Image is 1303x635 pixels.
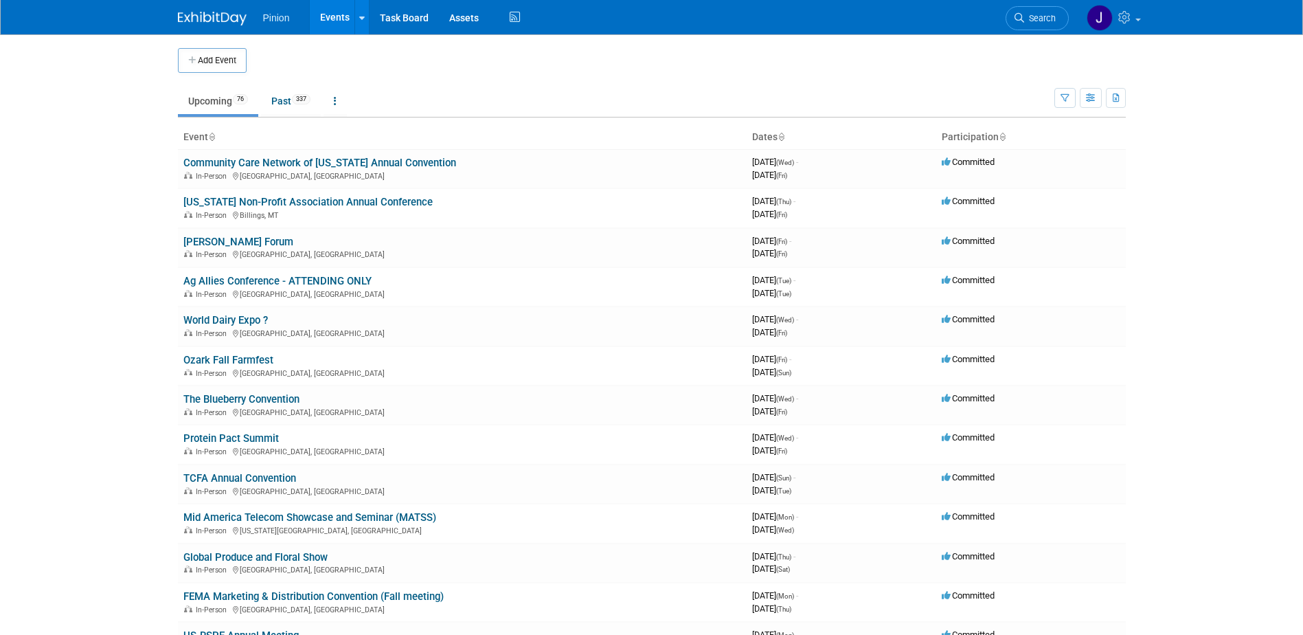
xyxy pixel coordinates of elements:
[796,590,798,601] span: -
[178,88,258,114] a: Upcoming76
[789,354,791,364] span: -
[184,290,192,297] img: In-Person Event
[793,275,795,285] span: -
[196,250,231,259] span: In-Person
[178,12,247,25] img: ExhibitDay
[942,157,995,167] span: Committed
[196,408,231,417] span: In-Person
[942,511,995,522] span: Committed
[292,94,310,104] span: 337
[752,564,790,574] span: [DATE]
[796,157,798,167] span: -
[776,605,791,613] span: (Thu)
[183,524,741,535] div: [US_STATE][GEOGRAPHIC_DATA], [GEOGRAPHIC_DATA]
[752,288,791,298] span: [DATE]
[776,474,791,482] span: (Sun)
[183,248,741,259] div: [GEOGRAPHIC_DATA], [GEOGRAPHIC_DATA]
[752,590,798,601] span: [DATE]
[261,88,321,114] a: Past337
[183,327,741,338] div: [GEOGRAPHIC_DATA], [GEOGRAPHIC_DATA]
[196,172,231,181] span: In-Person
[196,566,231,575] span: In-Person
[196,487,231,496] span: In-Person
[183,209,741,220] div: Billings, MT
[776,316,794,324] span: (Wed)
[776,434,794,442] span: (Wed)
[776,250,787,258] span: (Fri)
[196,526,231,535] span: In-Person
[776,592,794,600] span: (Mon)
[183,196,433,208] a: [US_STATE] Non-Profit Association Annual Conference
[196,290,231,299] span: In-Person
[196,605,231,614] span: In-Person
[752,367,791,377] span: [DATE]
[776,211,787,219] span: (Fri)
[776,566,790,573] span: (Sat)
[183,564,741,575] div: [GEOGRAPHIC_DATA], [GEOGRAPHIC_DATA]
[776,395,794,403] span: (Wed)
[776,447,787,455] span: (Fri)
[752,275,795,285] span: [DATE]
[183,393,299,405] a: The Blueberry Convention
[184,605,192,612] img: In-Person Event
[942,432,995,443] span: Committed
[752,157,798,167] span: [DATE]
[789,236,791,246] span: -
[183,432,279,445] a: Protein Pact Summit
[942,275,995,285] span: Committed
[793,196,795,206] span: -
[999,131,1006,142] a: Sort by Participation Type
[752,432,798,443] span: [DATE]
[183,485,741,496] div: [GEOGRAPHIC_DATA], [GEOGRAPHIC_DATA]
[796,393,798,403] span: -
[942,354,995,364] span: Committed
[752,393,798,403] span: [DATE]
[1087,5,1113,31] img: Jennifer Plumisto
[776,369,791,377] span: (Sun)
[796,432,798,443] span: -
[752,236,791,246] span: [DATE]
[942,472,995,482] span: Committed
[184,487,192,494] img: In-Person Event
[752,551,795,561] span: [DATE]
[776,238,787,245] span: (Fri)
[1006,6,1069,30] a: Search
[747,126,936,149] th: Dates
[183,551,328,564] a: Global Produce and Floral Show
[936,126,1126,149] th: Participation
[196,329,231,338] span: In-Person
[183,367,741,378] div: [GEOGRAPHIC_DATA], [GEOGRAPHIC_DATA]
[752,406,787,416] span: [DATE]
[183,511,436,524] a: Mid America Telecom Showcase and Seminar (MATSS)
[183,314,268,326] a: World Dairy Expo ?
[776,172,787,179] span: (Fri)
[752,314,798,324] span: [DATE]
[183,445,741,456] div: [GEOGRAPHIC_DATA], [GEOGRAPHIC_DATA]
[178,126,747,149] th: Event
[752,196,795,206] span: [DATE]
[263,12,290,23] span: Pinion
[183,472,296,484] a: TCFA Annual Convention
[752,327,787,337] span: [DATE]
[183,603,741,614] div: [GEOGRAPHIC_DATA], [GEOGRAPHIC_DATA]
[776,553,791,561] span: (Thu)
[184,566,192,572] img: In-Person Event
[752,472,795,482] span: [DATE]
[778,131,784,142] a: Sort by Start Date
[752,354,791,364] span: [DATE]
[796,511,798,522] span: -
[183,288,741,299] div: [GEOGRAPHIC_DATA], [GEOGRAPHIC_DATA]
[183,157,456,169] a: Community Care Network of [US_STATE] Annual Convention
[183,236,293,248] a: [PERSON_NAME] Forum
[184,408,192,415] img: In-Person Event
[208,131,215,142] a: Sort by Event Name
[776,159,794,166] span: (Wed)
[196,447,231,456] span: In-Person
[183,170,741,181] div: [GEOGRAPHIC_DATA], [GEOGRAPHIC_DATA]
[776,290,791,298] span: (Tue)
[233,94,248,104] span: 76
[752,603,791,614] span: [DATE]
[196,211,231,220] span: In-Person
[196,369,231,378] span: In-Person
[796,314,798,324] span: -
